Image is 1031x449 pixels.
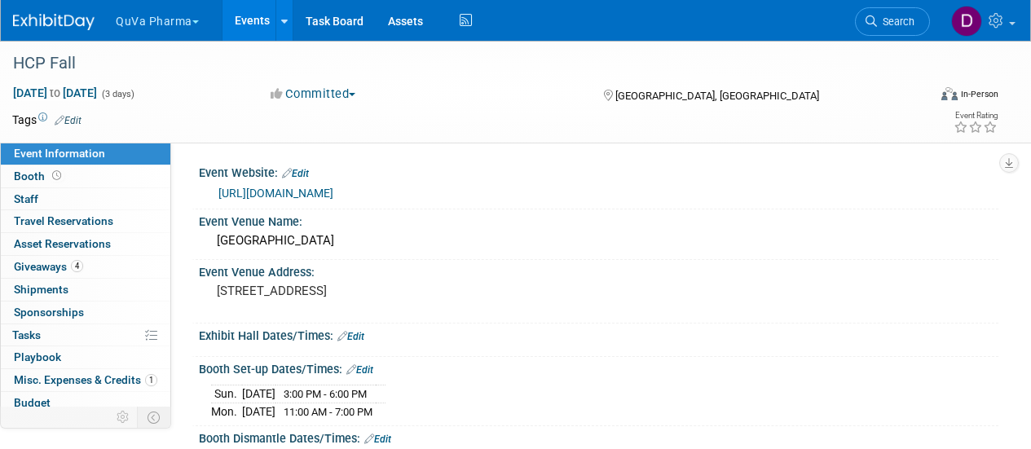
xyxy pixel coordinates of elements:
[12,86,98,100] span: [DATE] [DATE]
[138,407,171,428] td: Toggle Event Tabs
[1,143,170,165] a: Event Information
[1,256,170,278] a: Giveaways4
[100,89,134,99] span: (3 days)
[282,168,309,179] a: Edit
[55,115,82,126] a: Edit
[199,324,998,345] div: Exhibit Hall Dates/Times:
[71,260,83,272] span: 4
[242,385,275,403] td: [DATE]
[14,373,157,386] span: Misc. Expenses & Credits
[14,169,64,183] span: Booth
[1,279,170,301] a: Shipments
[49,169,64,182] span: Booth not reserved yet
[1,392,170,414] a: Budget
[14,192,38,205] span: Staff
[284,406,372,418] span: 11:00 AM - 7:00 PM
[14,396,51,409] span: Budget
[1,165,170,187] a: Booth
[199,357,998,378] div: Booth Set-up Dates/Times:
[346,364,373,376] a: Edit
[14,260,83,273] span: Giveaways
[364,434,391,445] a: Edit
[1,324,170,346] a: Tasks
[242,403,275,420] td: [DATE]
[1,210,170,232] a: Travel Reservations
[14,306,84,319] span: Sponsorships
[265,86,362,103] button: Committed
[854,85,998,109] div: Event Format
[199,161,998,182] div: Event Website:
[13,14,95,30] img: ExhibitDay
[218,187,333,200] a: [URL][DOMAIN_NAME]
[211,403,242,420] td: Mon.
[47,86,63,99] span: to
[1,346,170,368] a: Playbook
[217,284,514,298] pre: [STREET_ADDRESS]
[284,388,367,400] span: 3:00 PM - 6:00 PM
[941,87,958,100] img: Format-Inperson.png
[211,228,986,253] div: [GEOGRAPHIC_DATA]
[1,188,170,210] a: Staff
[7,49,914,78] div: HCP Fall
[14,283,68,296] span: Shipments
[199,260,998,280] div: Event Venue Address:
[199,209,998,230] div: Event Venue Name:
[109,407,138,428] td: Personalize Event Tab Strip
[145,374,157,386] span: 1
[199,426,998,447] div: Booth Dismantle Dates/Times:
[1,369,170,391] a: Misc. Expenses & Credits1
[14,214,113,227] span: Travel Reservations
[211,385,242,403] td: Sun.
[855,7,930,36] a: Search
[337,331,364,342] a: Edit
[1,302,170,324] a: Sponsorships
[951,6,982,37] img: Danielle Mitchell
[14,237,111,250] span: Asset Reservations
[960,88,998,100] div: In-Person
[14,350,61,363] span: Playbook
[954,112,998,120] div: Event Rating
[1,233,170,255] a: Asset Reservations
[12,328,41,341] span: Tasks
[12,112,82,128] td: Tags
[615,90,819,102] span: [GEOGRAPHIC_DATA], [GEOGRAPHIC_DATA]
[14,147,105,160] span: Event Information
[877,15,914,28] span: Search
